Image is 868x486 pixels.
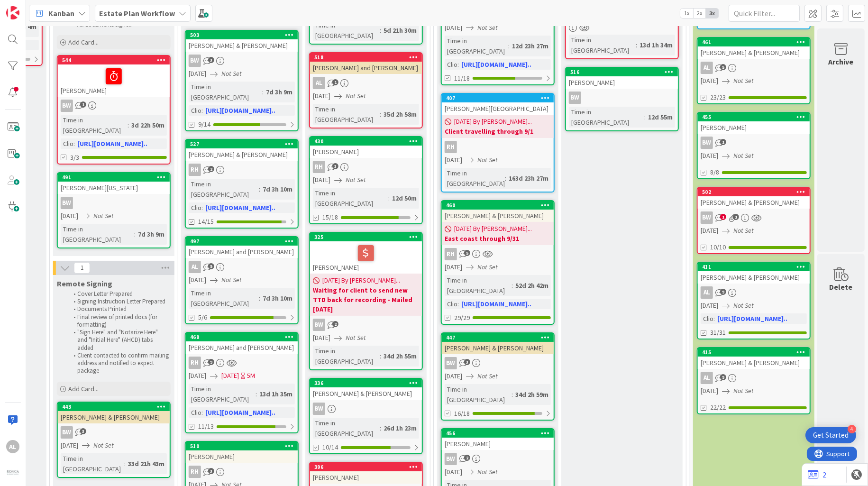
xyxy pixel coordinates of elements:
span: : [262,87,264,97]
div: 336 [310,379,422,387]
div: 503 [186,31,298,39]
div: 407 [446,95,554,101]
div: 497[PERSON_NAME] and [PERSON_NAME] [186,237,298,258]
span: [DATE] [189,371,206,381]
div: 468 [190,334,298,340]
div: Time in [GEOGRAPHIC_DATA] [313,104,380,125]
span: 5 [208,263,214,269]
div: Time in [GEOGRAPHIC_DATA] [189,179,259,200]
span: 22/22 [710,403,726,413]
i: Not Set [477,263,498,271]
div: RH [310,161,422,173]
span: [DATE] [445,23,462,33]
div: [PERSON_NAME][US_STATE] [58,182,170,194]
a: 325[PERSON_NAME][DATE] By [PERSON_NAME]...Waiting for client to send new TTD back for recording -... [309,232,423,370]
b: Estate Plan Workflow [99,9,175,18]
div: 336[PERSON_NAME] & [PERSON_NAME] [310,379,422,400]
div: Time in [GEOGRAPHIC_DATA] [189,82,262,102]
div: 13d 1h 35m [257,389,295,399]
span: [DATE] By [PERSON_NAME]... [454,224,532,234]
span: 5/6 [198,312,207,322]
a: [URL][DOMAIN_NAME].. [205,408,275,417]
div: BW [189,55,201,67]
span: : [256,389,257,399]
div: 415 [702,349,810,356]
a: 544[PERSON_NAME]BWTime in [GEOGRAPHIC_DATA]:3d 22h 50mClio:[URL][DOMAIN_NAME]..3/3 [57,55,171,165]
a: 491[PERSON_NAME][US_STATE]BW[DATE]Not SetTime in [GEOGRAPHIC_DATA]:7d 3h 9m [57,172,171,248]
div: BW [566,92,678,104]
div: 497 [186,237,298,246]
div: RH [186,164,298,176]
div: BW [61,426,73,439]
i: Not Set [346,92,366,100]
span: 11/18 [454,73,470,83]
span: 10/10 [710,242,726,252]
div: BW [58,197,170,209]
div: [PERSON_NAME] and [PERSON_NAME] [186,246,298,258]
div: RH [189,357,201,369]
span: : [380,351,381,361]
div: 12d 55m [646,112,675,122]
span: 15/18 [322,212,338,222]
div: 516[PERSON_NAME] [566,68,678,89]
div: BW [310,319,422,331]
div: Time in [GEOGRAPHIC_DATA] [313,418,380,439]
div: 468 [186,333,298,341]
img: Visit kanbanzone.com [6,6,19,19]
div: Clio [189,105,201,116]
div: 447[PERSON_NAME] & [PERSON_NAME] [442,333,554,354]
a: 336[PERSON_NAME] & [PERSON_NAME]BWTime in [GEOGRAPHIC_DATA]:26d 1h 23m10/14 [309,378,423,454]
i: Not Set [477,156,498,164]
div: 456 [442,429,554,438]
span: : [201,105,203,116]
div: 4 [848,425,856,433]
div: 7d 3h 9m [264,87,295,97]
div: 460[PERSON_NAME] & [PERSON_NAME] [442,201,554,222]
div: 443 [58,403,170,411]
span: [DATE] [701,386,718,396]
div: Time in [GEOGRAPHIC_DATA] [445,36,508,56]
i: Not Set [733,301,754,310]
div: BW [58,426,170,439]
div: BW [313,403,325,415]
div: 443[PERSON_NAME] & [PERSON_NAME] [58,403,170,423]
div: 325 [314,234,422,240]
div: 34d 2h 55m [381,351,419,361]
a: [URL][DOMAIN_NAME].. [205,106,275,115]
i: Not Set [221,275,242,284]
div: 13d 1h 34m [637,40,675,50]
div: 52d 2h 42m [513,280,551,291]
div: RH [442,248,554,260]
div: RH [445,141,457,153]
a: 516[PERSON_NAME]BWTime in [GEOGRAPHIC_DATA]:12d 55m [565,67,679,131]
span: 3/3 [70,153,79,163]
div: 502 [702,189,810,195]
div: 447 [442,333,554,342]
i: Not Set [93,441,114,449]
div: [PERSON_NAME] & [PERSON_NAME] [698,196,810,209]
div: [PERSON_NAME][GEOGRAPHIC_DATA] [442,102,554,115]
div: Time in [GEOGRAPHIC_DATA] [569,107,644,128]
span: : [457,299,459,309]
span: 1 [733,214,739,220]
div: [PERSON_NAME] and [PERSON_NAME] [310,62,422,74]
div: BW [61,197,73,209]
a: 503[PERSON_NAME] & [PERSON_NAME]BW[DATE]Not SetTime in [GEOGRAPHIC_DATA]:7d 3h 9mClio:[URL][DOMAI... [185,30,299,131]
span: [DATE] [701,226,718,236]
div: [PERSON_NAME] & [PERSON_NAME] [186,39,298,52]
span: [DATE] By [PERSON_NAME]... [454,117,532,127]
span: [DATE] [313,175,330,185]
span: 2 [208,166,214,172]
div: 325 [310,233,422,241]
div: BW [58,100,170,112]
span: : [259,184,260,194]
span: [DATE] [189,275,206,285]
div: 430[PERSON_NAME] [310,137,422,158]
i: Not Set [477,23,498,32]
div: 491 [58,173,170,182]
span: 1 [720,214,726,220]
div: 527 [186,140,298,148]
div: [PERSON_NAME] [698,121,810,134]
span: 9 [720,374,726,380]
div: 12d 23h 27m [510,41,551,51]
